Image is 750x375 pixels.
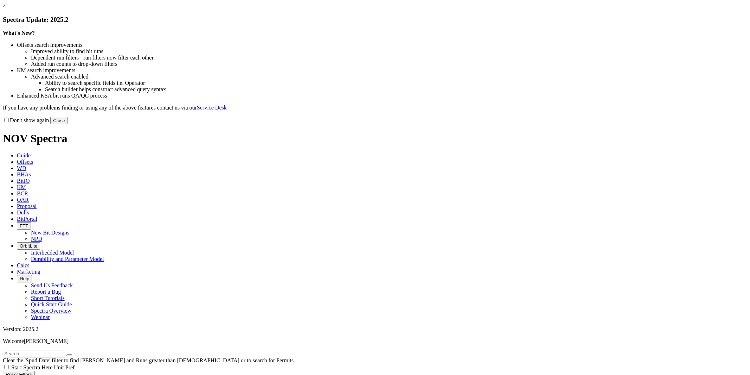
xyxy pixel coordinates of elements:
span: Guide [17,152,31,158]
a: × [3,3,6,9]
a: Webinar [31,314,50,320]
a: Short Tutorials [31,295,65,301]
a: Report a Bug [31,289,61,295]
li: Offsets search improvements [17,42,747,48]
a: Send Us Feedback [31,282,73,288]
a: Quick Start Guide [31,301,72,307]
span: Start Spectra Here [11,364,52,370]
span: OrbitLite [20,243,37,249]
a: Spectra Overview [31,308,71,314]
span: Help [20,276,29,281]
a: Durability and Parameter Model [31,256,104,262]
li: Search builder helps construct advanced query syntax [45,86,747,93]
h1: NOV Spectra [3,132,747,145]
span: BitIQ [17,178,30,184]
button: Close [50,117,68,124]
a: NPD [31,236,42,242]
span: KM [17,184,26,190]
span: Calcs [17,262,30,268]
a: Service Desk [197,105,227,111]
span: Dulls [17,210,29,215]
a: New Bit Designs [31,230,69,236]
p: If you have any problems finding or using any of the above features contact us via our [3,105,747,111]
li: Added run counts to drop-down filters [31,61,747,67]
h3: Spectra Update: 2025.2 [3,16,747,24]
li: Ability to search specific fields i.e. Operator [45,80,747,86]
li: KM search improvements [17,67,747,74]
p: Welcome [3,338,747,344]
span: [PERSON_NAME] [24,338,69,344]
li: Dependent run filters - run filters now filter each other [31,55,747,61]
span: BitPortal [17,216,37,222]
a: Interbedded Model [31,250,74,256]
span: Unit Pref [54,364,75,370]
span: Clear the 'Spud Date' filter to find [PERSON_NAME] and Runs greater than [DEMOGRAPHIC_DATA] or to... [3,357,295,363]
span: BHAs [17,171,31,177]
span: Marketing [17,269,40,275]
div: Version: 2025.2 [3,326,747,332]
li: Improved ability to find bit runs [31,48,747,55]
span: OAR [17,197,29,203]
span: Proposal [17,203,37,209]
span: WD [17,165,26,171]
li: Enhanced KSA bit runs QA/QC process [17,93,747,99]
span: FTT [20,223,28,229]
label: Don't show again [3,117,49,123]
input: Search [3,350,65,357]
strong: What's New? [3,30,35,36]
span: Offsets [17,159,33,165]
span: BCR [17,190,28,196]
li: Advanced search enabled [31,74,747,80]
input: Don't show again [4,118,9,122]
